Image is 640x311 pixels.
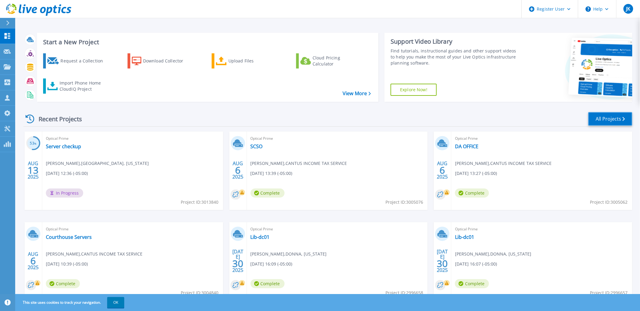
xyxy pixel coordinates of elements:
[26,140,40,147] h3: 53
[590,199,628,206] span: Project ID: 3005062
[251,226,424,232] span: Optical Prime
[251,251,327,257] span: [PERSON_NAME] , DONNA, [US_STATE]
[46,226,220,232] span: Optical Prime
[313,55,361,67] div: Cloud Pricing Calculator
[46,251,142,257] span: [PERSON_NAME] , CANTUS INCOME TAX SERVICE
[455,135,629,142] span: Optical Prime
[251,135,424,142] span: Optical Prime
[251,170,293,177] span: [DATE] 13:39 (-05:00)
[343,91,371,96] a: View More
[455,160,552,167] span: [PERSON_NAME] , CANTUS INCOME TAX SERVICE
[385,289,423,296] span: Project ID: 2996658
[232,250,244,272] div: [DATE] 2025
[17,297,124,308] span: This site uses cookies to track your navigation.
[437,261,448,266] span: 30
[43,39,371,45] h3: Start a New Project
[251,234,270,240] a: Lib-dc01
[235,168,241,173] span: 6
[143,55,192,67] div: Download Collector
[46,261,88,267] span: [DATE] 10:39 (-05:00)
[251,279,285,288] span: Complete
[232,159,244,181] div: AUG 2025
[46,279,80,288] span: Complete
[455,189,489,198] span: Complete
[296,53,364,69] a: Cloud Pricing Calculator
[251,189,285,198] span: Complete
[28,168,39,173] span: 13
[60,80,107,92] div: Import Phone Home CloudIQ Project
[43,53,111,69] a: Request a Collection
[251,261,293,267] span: [DATE] 16:09 (-05:00)
[107,297,124,308] button: OK
[590,289,628,296] span: Project ID: 2996657
[46,135,220,142] span: Optical Prime
[46,170,88,177] span: [DATE] 12:36 (-05:00)
[60,55,109,67] div: Request a Collection
[46,234,92,240] a: Courthouse Servers
[455,143,478,149] a: DA OFFICE
[228,55,277,67] div: Upload Files
[251,143,263,149] a: SCSO
[34,142,36,145] span: %
[181,289,219,296] span: Project ID: 3004840
[391,48,518,66] div: Find tutorials, instructional guides and other support videos to help you make the most of your L...
[27,159,39,181] div: AUG 2025
[588,112,632,126] a: All Projects
[251,160,347,167] span: [PERSON_NAME] , CANTUS INCOME TAX SERVICE
[385,199,423,206] span: Project ID: 3005076
[455,234,474,240] a: Lib-dc01
[455,279,489,288] span: Complete
[440,168,445,173] span: 6
[46,189,83,198] span: In Progress
[437,250,448,272] div: [DATE] 2025
[437,159,448,181] div: AUG 2025
[232,261,243,266] span: 30
[455,261,497,267] span: [DATE] 16:07 (-05:00)
[626,6,630,11] span: JK
[391,84,437,96] a: Explore Now!
[391,38,518,45] div: Support Video Library
[128,53,195,69] a: Download Collector
[212,53,279,69] a: Upload Files
[455,251,531,257] span: [PERSON_NAME] , DONNA, [US_STATE]
[27,250,39,272] div: AUG 2025
[455,170,497,177] span: [DATE] 13:27 (-05:00)
[46,160,149,167] span: [PERSON_NAME] , [GEOGRAPHIC_DATA], [US_STATE]
[181,199,219,206] span: Project ID: 3013840
[23,112,90,126] div: Recent Projects
[46,143,81,149] a: Server checkup
[455,226,629,232] span: Optical Prime
[30,258,36,263] span: 6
